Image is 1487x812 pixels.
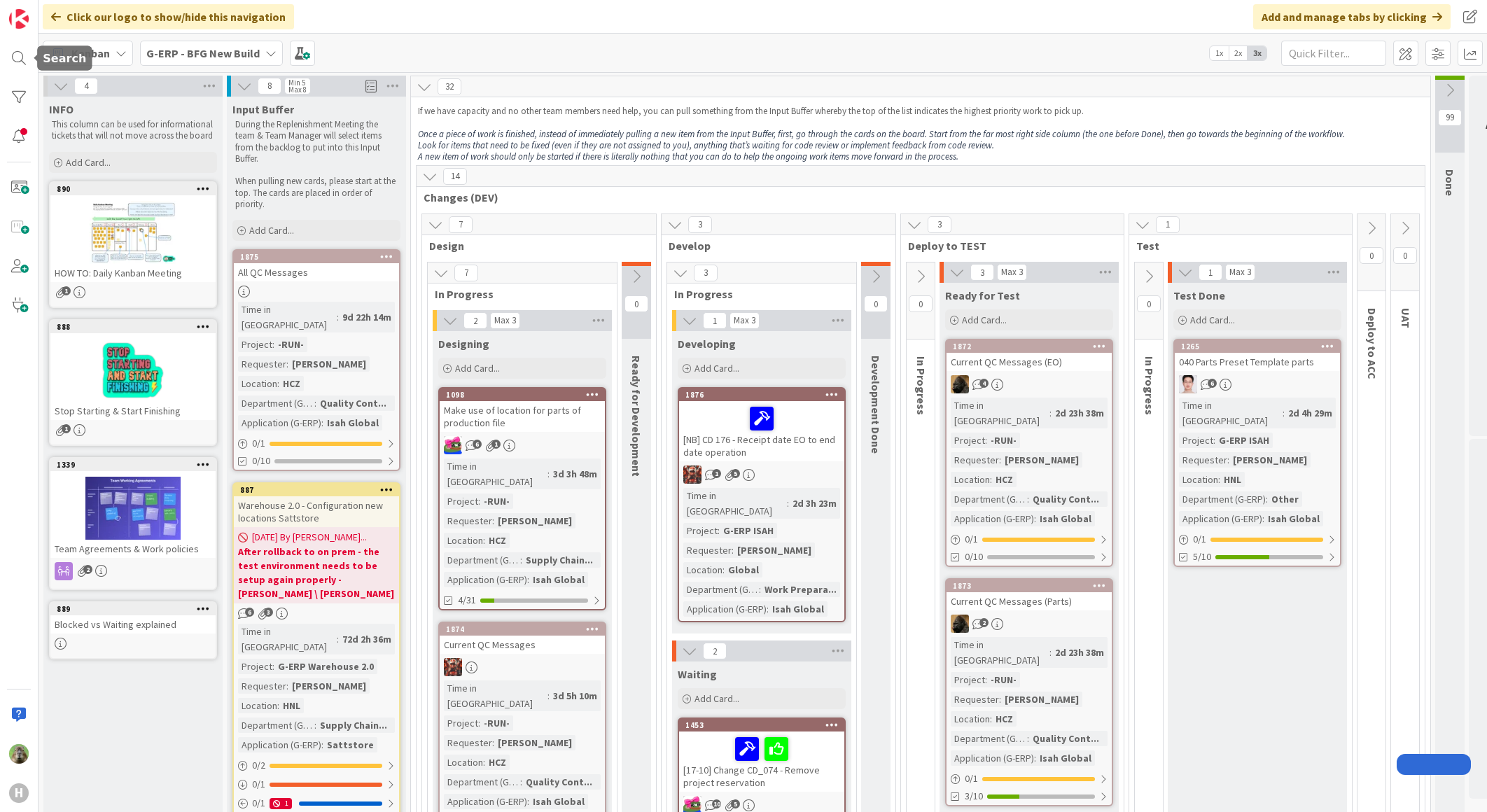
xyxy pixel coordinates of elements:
[238,545,395,601] b: After rollback to on prem - the test environment needs to be setup again properly - [PERSON_NAME]...
[1213,433,1215,448] span: :
[1173,339,1341,567] a: 1265040 Parts Preset Template partsllTime in [GEOGRAPHIC_DATA]:2d 4h 29mProject:G-ERP ISAHRequest...
[1229,46,1248,60] span: 2x
[1001,692,1082,707] div: [PERSON_NAME]
[316,395,390,411] div: Quality Cont...
[444,552,520,568] div: Department (G-ERP)
[992,711,1017,727] div: HCZ
[249,224,294,237] span: Add Card...
[1218,472,1220,487] span: :
[979,379,989,388] span: 4
[444,572,527,587] div: Application (G-ERP)
[444,436,462,454] img: JK
[264,608,273,617] span: 3
[1049,405,1052,421] span: :
[669,239,878,253] span: Develop
[234,496,399,527] div: Warehouse 2.0 - Configuration new locations Sattstore
[731,799,740,808] span: 5
[1175,375,1340,393] div: ll
[252,796,265,811] span: 0 / 1
[679,719,844,731] div: 1453
[1175,340,1340,353] div: 1265
[527,572,529,587] span: :
[945,578,1113,806] a: 1873Current QC Messages (Parts)NDTime in [GEOGRAPHIC_DATA]:2d 23h 38mProject:-RUN-Requester:[PERS...
[238,376,277,391] div: Location
[1179,491,1266,507] div: Department (G-ERP)
[50,321,216,420] div: 888Stop Starting & Start Finishing
[43,4,294,29] div: Click our logo to show/hide this navigation
[990,472,992,487] span: :
[238,737,321,752] div: Application (G-ERP)
[1190,314,1235,326] span: Add Card...
[683,465,701,484] img: JK
[1052,645,1108,660] div: 2d 23h 38m
[444,513,492,528] div: Requester
[279,376,304,391] div: HCZ
[238,624,337,654] div: Time in [GEOGRAPHIC_DATA]
[238,302,337,332] div: Time in [GEOGRAPHIC_DATA]
[1175,353,1340,371] div: 040 Parts Preset Template parts
[288,356,370,372] div: [PERSON_NAME]
[1227,452,1229,468] span: :
[494,513,575,528] div: [PERSON_NAME]
[286,678,288,694] span: :
[429,239,638,253] span: Design
[440,636,605,654] div: Current QC Messages
[286,356,288,372] span: :
[473,440,482,449] span: 6
[1027,491,1029,507] span: :
[685,390,844,400] div: 1876
[458,593,476,608] span: 4/31
[951,398,1049,428] div: Time in [GEOGRAPHIC_DATA]
[232,102,294,116] span: Input Buffer
[50,458,216,558] div: 1339Team Agreements & Work policies
[443,168,467,185] span: 14
[52,119,214,142] p: This column can be used for informational tickets that will not move across the board
[683,488,787,519] div: Time in [GEOGRAPHIC_DATA]
[769,601,828,617] div: Isah Global
[444,458,547,489] div: Time in [GEOGRAPHIC_DATA]
[1193,549,1211,564] span: 5/10
[1215,433,1273,448] div: G-ERP ISAH
[712,799,721,808] span: 10
[258,78,281,94] span: 8
[787,496,789,511] span: :
[440,436,605,454] div: JK
[1029,731,1103,746] div: Quality Cont...
[50,402,216,420] div: Stop Starting & Start Finishing
[1266,491,1268,507] span: :
[679,731,844,792] div: [17-10] Change CD_074 - Remove project reservation
[985,433,987,448] span: :
[245,608,254,617] span: 6
[43,52,86,65] h5: Search
[444,755,483,770] div: Location
[314,717,316,733] span: :
[440,658,605,676] div: JK
[238,678,286,694] div: Requester
[71,45,110,62] span: Kanban
[679,401,844,461] div: [NB] CD 176 - Receipt date EO to end date operation
[492,735,494,750] span: :
[444,715,478,731] div: Project
[57,604,216,614] div: 889
[722,562,725,577] span: :
[238,395,314,411] div: Department (G-ERP)
[694,692,739,705] span: Add Card...
[234,251,399,281] div: 1875All QC Messages
[446,390,605,400] div: 1098
[232,249,400,471] a: 1875All QC MessagesTime in [GEOGRAPHIC_DATA]:9d 22h 14mProject:-RUN-Requester:[PERSON_NAME]Locati...
[478,715,480,731] span: :
[252,454,270,468] span: 0/10
[480,493,513,509] div: -RUN-
[234,263,399,281] div: All QC Messages
[732,542,734,558] span: :
[529,572,588,587] div: Isah Global
[83,565,92,574] span: 2
[947,375,1112,393] div: ND
[1253,4,1451,29] div: Add and manage tabs by clicking
[688,216,712,233] span: 3
[234,484,399,496] div: 887
[1175,340,1340,371] div: 1265040 Parts Preset Template parts
[485,755,510,770] div: HCZ
[234,484,399,527] div: 887Warehouse 2.0 - Configuration new locations Sattstore
[1049,645,1052,660] span: :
